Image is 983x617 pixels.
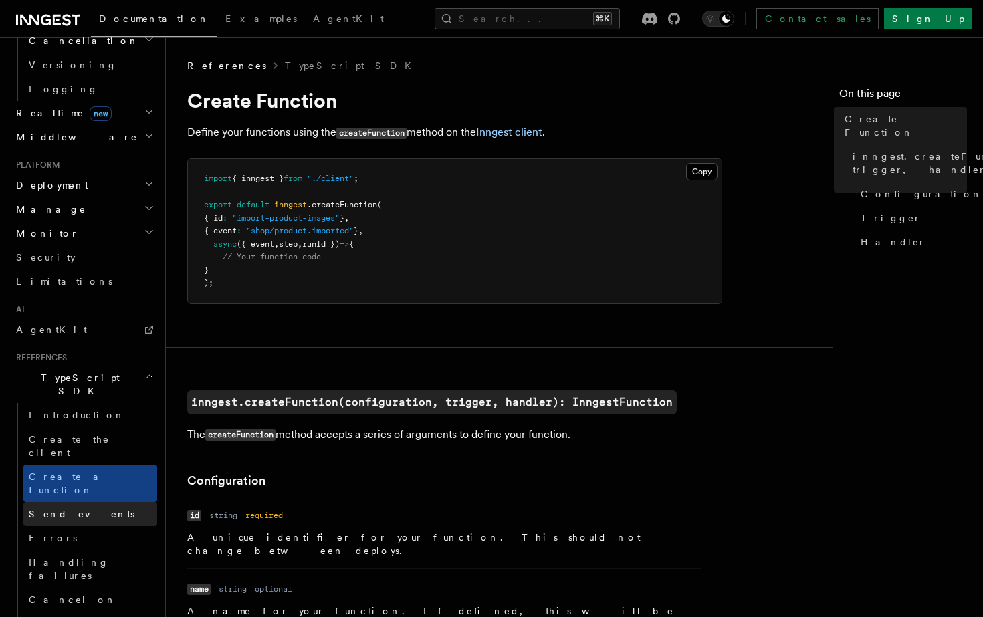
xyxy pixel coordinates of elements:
[336,128,407,139] code: createFunction
[11,101,157,125] button: Realtimenew
[255,584,292,594] dd: optional
[358,226,363,235] span: ,
[29,594,116,605] span: Cancel on
[340,213,344,223] span: }
[187,531,701,558] p: A unique identifier for your function. This should not change between deploys.
[11,160,60,170] span: Platform
[205,429,276,441] code: createFunction
[274,239,279,249] span: ,
[313,13,384,24] span: AgentKit
[855,182,967,206] a: Configuration
[187,390,677,414] a: inngest.createFunction(configuration, trigger, handler): InngestFunction
[29,533,77,543] span: Errors
[29,434,110,458] span: Create the client
[354,226,358,235] span: }
[11,106,112,120] span: Realtime
[204,200,232,209] span: export
[187,123,722,142] p: Define your functions using the method on the .
[23,403,157,427] a: Introduction
[11,227,79,240] span: Monitor
[279,239,298,249] span: step
[855,206,967,230] a: Trigger
[839,107,967,144] a: Create Function
[11,130,138,144] span: Middleware
[16,252,76,263] span: Security
[11,245,157,269] a: Security
[232,174,284,183] span: { inngest }
[204,265,209,275] span: }
[23,77,157,101] a: Logging
[11,173,157,197] button: Deployment
[16,276,112,287] span: Limitations
[23,588,157,612] a: Cancel on
[217,4,305,36] a: Examples
[29,557,109,581] span: Handling failures
[756,8,879,29] a: Contact sales
[223,252,321,261] span: // Your function code
[11,178,88,192] span: Deployment
[11,197,157,221] button: Manage
[11,352,67,363] span: References
[274,200,307,209] span: inngest
[861,211,921,225] span: Trigger
[204,213,223,223] span: { id
[349,239,354,249] span: {
[298,239,302,249] span: ,
[845,112,967,139] span: Create Function
[23,526,157,550] a: Errors
[11,269,157,293] a: Limitations
[11,125,157,149] button: Middleware
[187,59,266,72] span: References
[223,213,227,223] span: :
[23,465,157,502] a: Create a function
[861,187,982,201] span: Configuration
[11,304,25,315] span: AI
[23,427,157,465] a: Create the client
[237,226,241,235] span: :
[232,213,340,223] span: "import-product-images"
[187,510,201,521] code: id
[245,510,283,521] dd: required
[354,174,358,183] span: ;
[187,471,265,490] a: Configuration
[204,174,232,183] span: import
[29,509,134,519] span: Send events
[593,12,612,25] kbd: ⌘K
[435,8,620,29] button: Search...⌘K
[219,584,247,594] dd: string
[11,371,144,398] span: TypeScript SDK
[204,278,213,287] span: );
[187,584,211,595] code: name
[307,174,354,183] span: "./client"
[307,200,377,209] span: .createFunction
[29,410,125,420] span: Introduction
[11,318,157,342] a: AgentKit
[29,84,98,94] span: Logging
[91,4,217,37] a: Documentation
[285,59,419,72] a: TypeScript SDK
[225,13,297,24] span: Examples
[344,213,349,223] span: ,
[187,88,722,112] h1: Create Function
[377,200,382,209] span: (
[861,235,926,249] span: Handler
[213,239,237,249] span: async
[23,34,139,47] span: Cancellation
[340,239,349,249] span: =>
[90,106,112,121] span: new
[305,4,392,36] a: AgentKit
[855,230,967,254] a: Handler
[23,550,157,588] a: Handling failures
[204,226,237,235] span: { event
[187,425,722,445] p: The method accepts a series of arguments to define your function.
[209,510,237,521] dd: string
[839,86,967,107] h4: On this page
[11,366,157,403] button: TypeScript SDK
[99,13,209,24] span: Documentation
[23,29,157,53] button: Cancellation
[237,200,269,209] span: default
[23,53,157,77] a: Versioning
[237,239,274,249] span: ({ event
[302,239,340,249] span: runId })
[29,59,117,70] span: Versioning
